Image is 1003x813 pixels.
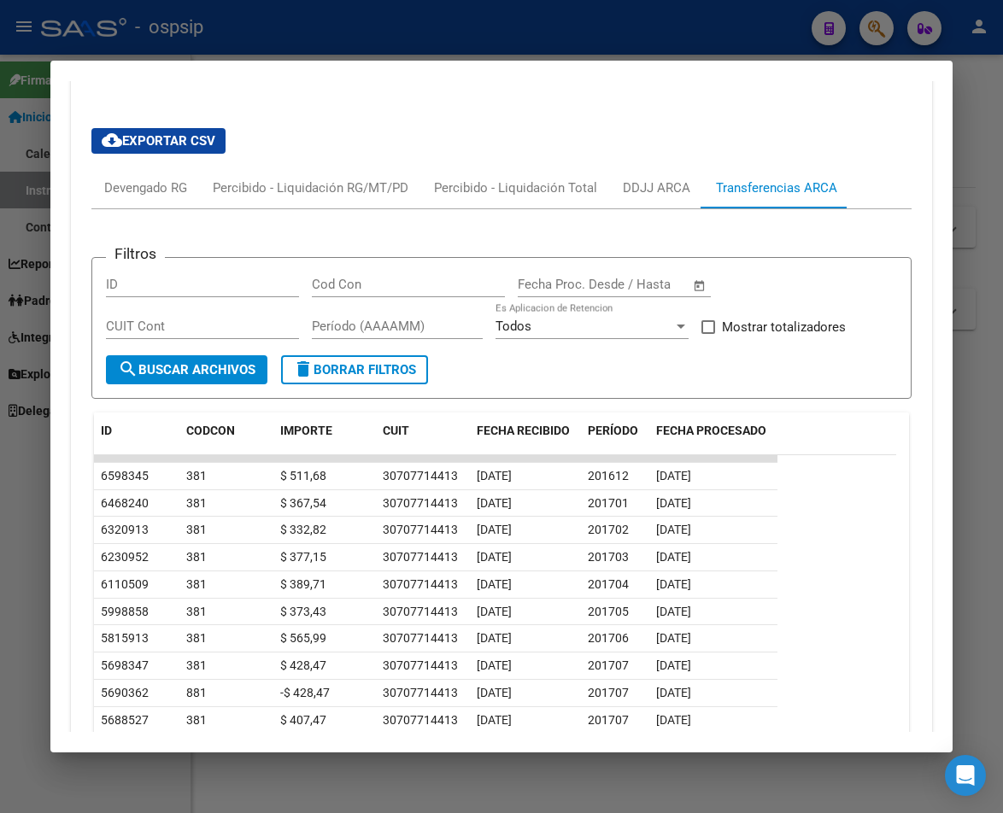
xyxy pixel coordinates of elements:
[588,469,629,483] span: 201612
[186,523,207,536] span: 381
[477,469,512,483] span: [DATE]
[477,424,570,437] span: FECHA RECIBIDO
[477,496,512,510] span: [DATE]
[280,631,326,645] span: $ 565,99
[179,412,239,469] datatable-header-cell: CODCON
[477,577,512,591] span: [DATE]
[588,424,638,437] span: PERÍODO
[186,577,207,591] span: 381
[280,424,332,437] span: IMPORTE
[518,277,587,292] input: Fecha inicio
[293,362,416,377] span: Borrar Filtros
[588,713,629,727] span: 201707
[101,658,149,672] span: 5698347
[383,602,458,622] div: 30707714413
[280,523,326,536] span: $ 332,82
[383,575,458,594] div: 30707714413
[118,359,138,379] mat-icon: search
[273,412,376,469] datatable-header-cell: IMPORTE
[470,412,581,469] datatable-header-cell: FECHA RECIBIDO
[588,605,629,618] span: 201705
[102,133,215,149] span: Exportar CSV
[101,631,149,645] span: 5815913
[656,523,691,536] span: [DATE]
[186,496,207,510] span: 381
[477,658,512,672] span: [DATE]
[383,629,458,648] div: 30707714413
[106,355,267,384] button: Buscar Archivos
[101,550,149,564] span: 6230952
[376,412,470,469] datatable-header-cell: CUIT
[91,128,226,154] button: Exportar CSV
[656,605,691,618] span: [DATE]
[293,359,314,379] mat-icon: delete
[94,412,179,469] datatable-header-cell: ID
[383,656,458,676] div: 30707714413
[716,178,837,197] div: Transferencias ARCA
[434,178,597,197] div: Percibido - Liquidación Total
[186,713,207,727] span: 381
[383,424,409,437] span: CUIT
[186,605,207,618] span: 381
[477,713,512,727] span: [DATE]
[280,550,326,564] span: $ 377,15
[477,631,512,645] span: [DATE]
[581,412,649,469] datatable-header-cell: PERÍODO
[101,713,149,727] span: 5688527
[477,550,512,564] span: [DATE]
[656,631,691,645] span: [DATE]
[383,547,458,567] div: 30707714413
[213,178,408,197] div: Percibido - Liquidación RG/MT/PD
[383,520,458,540] div: 30707714413
[602,277,685,292] input: Fecha fin
[118,362,255,377] span: Buscar Archivos
[656,658,691,672] span: [DATE]
[383,494,458,513] div: 30707714413
[383,466,458,486] div: 30707714413
[104,178,187,197] div: Devengado RG
[649,412,777,469] datatable-header-cell: FECHA PROCESADO
[101,424,112,437] span: ID
[101,469,149,483] span: 6598345
[588,658,629,672] span: 201707
[101,577,149,591] span: 6110509
[101,523,149,536] span: 6320913
[383,711,458,730] div: 30707714413
[186,686,207,699] span: 881
[945,755,986,796] div: Open Intercom Messenger
[186,469,207,483] span: 381
[186,550,207,564] span: 381
[101,605,149,618] span: 5998858
[588,631,629,645] span: 201706
[280,658,326,672] span: $ 428,47
[281,355,428,384] button: Borrar Filtros
[656,469,691,483] span: [DATE]
[477,523,512,536] span: [DATE]
[101,496,149,510] span: 6468240
[588,686,629,699] span: 201707
[383,683,458,703] div: 30707714413
[722,317,846,337] span: Mostrar totalizadores
[656,686,691,699] span: [DATE]
[186,631,207,645] span: 381
[588,550,629,564] span: 201703
[656,713,691,727] span: [DATE]
[656,496,691,510] span: [DATE]
[656,424,766,437] span: FECHA PROCESADO
[656,550,691,564] span: [DATE]
[623,178,690,197] div: DDJJ ARCA
[102,130,122,150] mat-icon: cloud_download
[101,686,149,699] span: 5690362
[588,496,629,510] span: 201701
[186,424,235,437] span: CODCON
[280,577,326,591] span: $ 389,71
[477,605,512,618] span: [DATE]
[588,523,629,536] span: 201702
[280,496,326,510] span: $ 367,54
[280,686,330,699] span: -$ 428,47
[280,713,326,727] span: $ 407,47
[280,605,326,618] span: $ 373,43
[656,577,691,591] span: [DATE]
[106,244,165,263] h3: Filtros
[280,469,326,483] span: $ 511,68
